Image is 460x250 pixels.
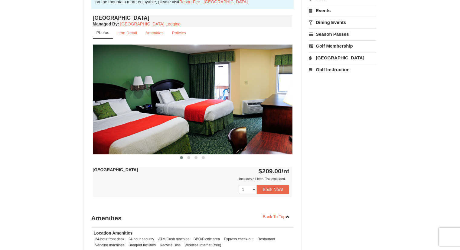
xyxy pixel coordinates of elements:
a: Dining Events [309,17,376,28]
strong: Location Amenities [94,231,133,235]
a: [GEOGRAPHIC_DATA] [309,52,376,63]
a: Policies [168,27,190,39]
a: Item Detail [113,27,141,39]
strong: $209.00 [259,168,289,175]
li: 24-hour security [127,236,155,242]
a: Photos [93,27,113,39]
li: BBQ/Picnic area [192,236,221,242]
strong: : [93,22,119,26]
li: Restaurant [256,236,276,242]
li: Express check-out [222,236,255,242]
a: Golf Membership [309,40,376,52]
li: Recycle Bins [158,242,182,248]
li: 24-hour front desk [94,236,126,242]
a: Golf Instruction [309,64,376,75]
li: Banquet facilities [127,242,157,248]
small: Photos [96,30,109,35]
img: 18876286-41-233aa5f3.jpg [93,45,292,154]
small: Item Detail [117,31,137,35]
h4: [GEOGRAPHIC_DATA] [93,15,292,21]
a: Back To Top [259,212,294,221]
h3: Amenities [91,212,294,224]
a: Season Passes [309,28,376,40]
a: Events [309,5,376,16]
a: Amenities [142,27,168,39]
button: Book Now! [257,185,289,194]
span: Managed By [93,22,118,26]
a: [GEOGRAPHIC_DATA] Lodging [120,22,181,26]
li: ATM/Cash machine [157,236,191,242]
strong: [GEOGRAPHIC_DATA] [93,167,138,172]
span: /nt [282,168,289,175]
li: Wireless Internet (free) [183,242,223,248]
li: Vending machines [94,242,126,248]
small: Amenities [145,31,164,35]
div: Includes all fees. Tax excluded. [93,176,289,182]
small: Policies [172,31,186,35]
